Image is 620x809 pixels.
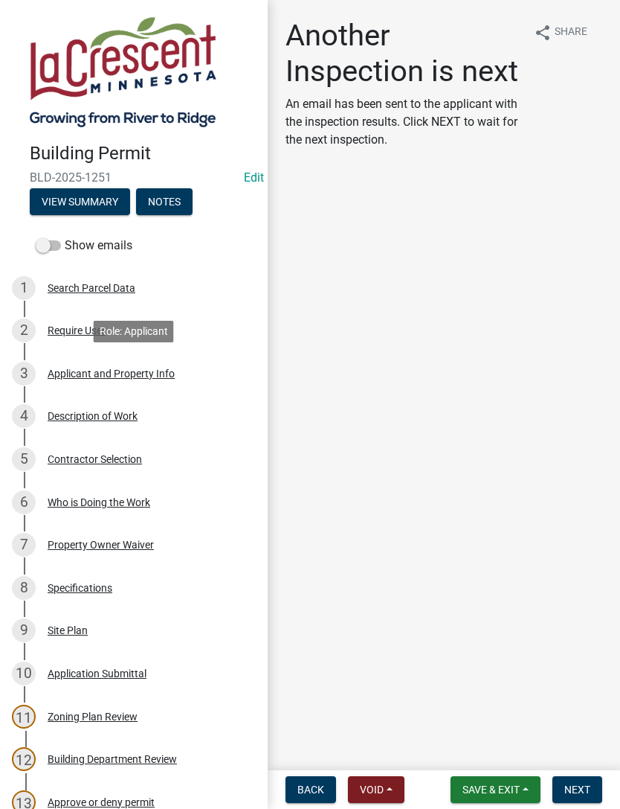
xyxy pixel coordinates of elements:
[48,411,138,421] div: Description of Work
[30,188,130,215] button: View Summary
[48,497,150,508] div: Who is Doing the Work
[48,325,106,336] div: Require User
[48,583,112,593] div: Specifications
[12,705,36,729] div: 11
[12,747,36,771] div: 12
[451,776,540,803] button: Save & Exit
[244,170,264,185] wm-modal-confirm: Edit Application Number
[285,776,336,803] button: Back
[12,662,36,685] div: 10
[48,754,177,764] div: Building Department Review
[12,576,36,600] div: 8
[12,618,36,642] div: 9
[48,454,142,464] div: Contractor Selection
[48,368,175,379] div: Applicant and Property Info
[36,237,132,255] label: Show emails
[12,533,36,557] div: 7
[48,540,154,550] div: Property Owner Waiver
[360,784,384,796] span: Void
[48,668,146,679] div: Application Submittal
[136,196,193,208] wm-modal-confirm: Notes
[30,170,238,185] span: BLD-2025-1251
[30,196,130,208] wm-modal-confirm: Summary
[12,404,36,428] div: 4
[12,276,36,300] div: 1
[285,95,522,149] p: An email has been sent to the applicant with the inspection results. Click NEXT to wait for the n...
[48,712,138,722] div: Zoning Plan Review
[12,447,36,471] div: 5
[48,625,88,636] div: Site Plan
[244,170,264,185] a: Edit
[30,16,216,127] img: City of La Crescent, Minnesota
[285,18,522,89] h1: Another Inspection is next
[555,24,587,42] span: Share
[522,18,599,47] button: shareShare
[462,784,520,796] span: Save & Exit
[564,784,590,796] span: Next
[348,776,404,803] button: Void
[552,776,602,803] button: Next
[534,24,552,42] i: share
[136,188,193,215] button: Notes
[48,797,155,808] div: Approve or deny permit
[94,321,174,342] div: Role: Applicant
[30,143,256,164] h4: Building Permit
[48,283,135,293] div: Search Parcel Data
[12,362,36,386] div: 3
[12,490,36,514] div: 6
[297,784,324,796] span: Back
[12,319,36,342] div: 2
